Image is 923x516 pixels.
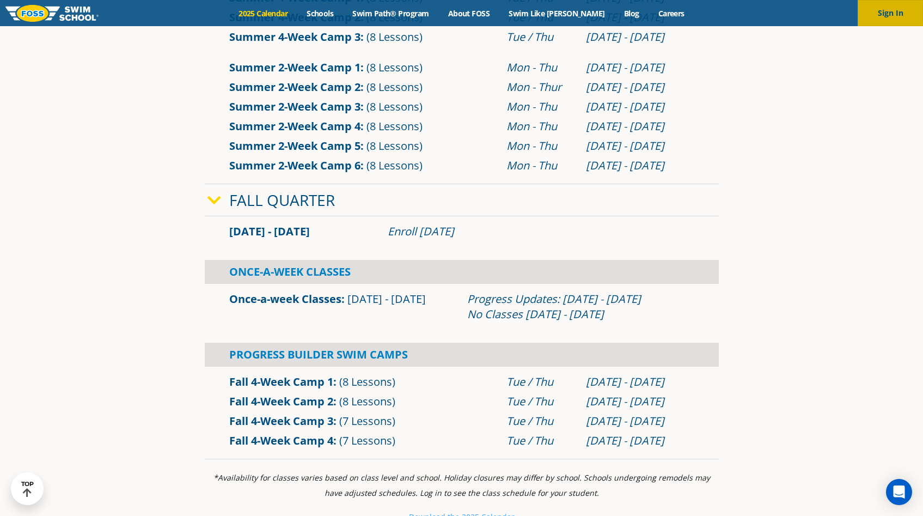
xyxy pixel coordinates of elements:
div: Tue / Thu [506,29,575,45]
div: [DATE] - [DATE] [586,433,694,448]
a: Swim Path® Program [343,8,438,19]
a: Summer 2-Week Camp 2 [229,80,360,94]
a: Summer 2-Week Camp 5 [229,138,360,153]
div: [DATE] - [DATE] [586,80,694,95]
span: (8 Lessons) [366,138,423,153]
a: Fall 4-Week Camp 4 [229,433,333,448]
span: (7 Lessons) [339,433,395,448]
div: Progress Builder Swim Camps [205,343,719,367]
div: Mon - Thu [506,119,575,134]
img: FOSS Swim School Logo [5,5,99,22]
div: [DATE] - [DATE] [586,119,694,134]
span: (7 Lessons) [339,414,395,428]
div: Mon - Thu [506,138,575,154]
div: [DATE] - [DATE] [586,138,694,154]
div: Enroll [DATE] [388,224,694,239]
a: 2025 Calendar [229,8,297,19]
div: [DATE] - [DATE] [586,394,694,409]
span: (8 Lessons) [339,394,395,409]
a: Careers [649,8,694,19]
div: [DATE] - [DATE] [586,414,694,429]
div: Mon - Thur [506,80,575,95]
div: Tue / Thu [506,414,575,429]
a: About FOSS [438,8,499,19]
a: Fall 4-Week Camp 3 [229,414,333,428]
div: [DATE] - [DATE] [586,60,694,75]
a: Summer 2-Week Camp 4 [229,119,360,133]
span: [DATE] - [DATE] [347,292,426,306]
div: Tue / Thu [506,433,575,448]
a: Summer 2-Week Camp 1 [229,60,360,75]
div: Tue / Thu [506,394,575,409]
div: Open Intercom Messenger [886,479,912,505]
div: Once-A-Week Classes [205,260,719,284]
div: Tue / Thu [506,374,575,390]
span: (8 Lessons) [366,158,423,173]
a: Fall Quarter [229,190,335,210]
span: (8 Lessons) [366,119,423,133]
div: [DATE] - [DATE] [586,99,694,114]
a: Summer 4-Week Camp 3 [229,29,360,44]
span: (8 Lessons) [366,60,423,75]
a: Blog [614,8,649,19]
a: Fall 4-Week Camp 2 [229,394,333,409]
div: Progress Updates: [DATE] - [DATE] No Classes [DATE] - [DATE] [467,292,694,322]
div: TOP [21,481,34,497]
span: [DATE] - [DATE] [229,224,310,239]
div: Mon - Thu [506,158,575,173]
div: [DATE] - [DATE] [586,374,694,390]
span: (8 Lessons) [366,99,423,114]
div: Mon - Thu [506,99,575,114]
a: Summer 2-Week Camp 6 [229,158,360,173]
a: Once-a-week Classes [229,292,341,306]
div: [DATE] - [DATE] [586,29,694,45]
a: Fall 4-Week Camp 1 [229,374,333,389]
a: Schools [297,8,343,19]
span: (8 Lessons) [366,29,423,44]
div: [DATE] - [DATE] [586,158,694,173]
a: Summer 2-Week Camp 3 [229,99,360,114]
a: Swim Like [PERSON_NAME] [499,8,615,19]
span: (8 Lessons) [339,374,395,389]
i: *Availability for classes varies based on class level and school. Holiday closures may differ by ... [213,472,710,498]
span: (8 Lessons) [366,80,423,94]
div: Mon - Thu [506,60,575,75]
